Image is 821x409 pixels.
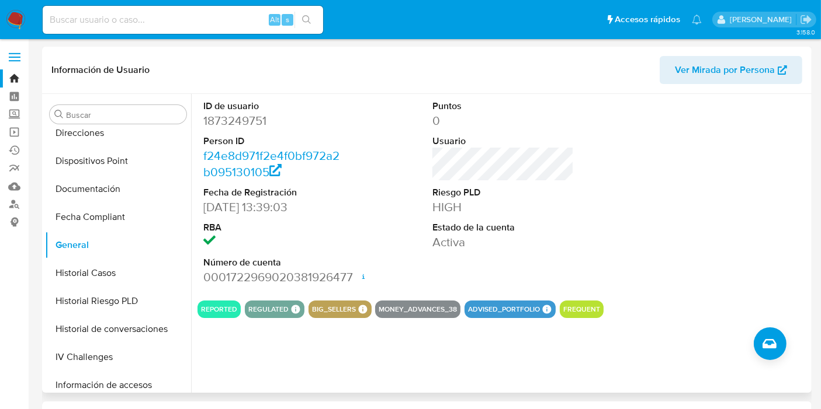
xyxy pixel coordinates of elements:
[45,175,191,203] button: Documentación
[203,221,345,234] dt: RBA
[66,110,182,120] input: Buscar
[692,15,702,25] a: Notificaciones
[45,287,191,315] button: Historial Riesgo PLD
[660,56,802,84] button: Ver Mirada por Persona
[45,147,191,175] button: Dispositivos Point
[45,315,191,343] button: Historial de conversaciones
[730,14,796,25] p: marianathalie.grajeda@mercadolibre.com.mx
[45,203,191,231] button: Fecha Compliant
[432,234,574,250] dd: Activa
[45,371,191,399] button: Información de accesos
[432,186,574,199] dt: Riesgo PLD
[286,14,289,25] span: s
[43,12,323,27] input: Buscar usuario o caso...
[203,199,345,215] dd: [DATE] 13:39:03
[203,186,345,199] dt: Fecha de Registración
[203,100,345,113] dt: ID de usuario
[432,221,574,234] dt: Estado de la cuenta
[45,231,191,259] button: General
[203,256,345,269] dt: Número de cuenta
[54,110,64,119] button: Buscar
[51,64,150,76] h1: Información de Usuario
[45,259,191,287] button: Historial Casos
[432,135,574,148] dt: Usuario
[45,119,191,147] button: Direcciones
[203,147,340,180] a: f24e8d971f2e4f0bf972a2b095130105
[45,343,191,371] button: IV Challenges
[675,56,775,84] span: Ver Mirada por Persona
[800,13,812,26] a: Salir
[615,13,680,26] span: Accesos rápidos
[203,135,345,148] dt: Person ID
[270,14,279,25] span: Alt
[432,199,574,215] dd: HIGH
[432,113,574,129] dd: 0
[203,113,345,129] dd: 1873249751
[203,269,345,285] dd: 0001722969020381926477
[295,12,318,28] button: search-icon
[432,100,574,113] dt: Puntos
